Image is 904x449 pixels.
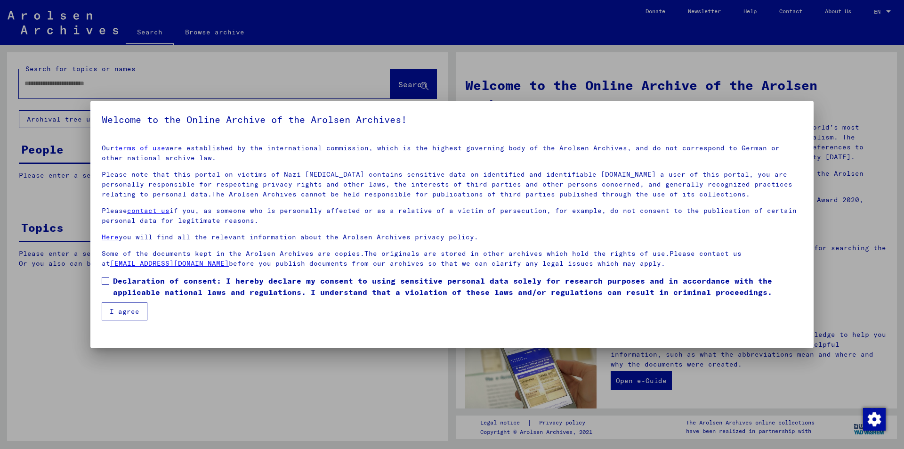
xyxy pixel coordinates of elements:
a: contact us [127,206,169,215]
a: terms of use [114,144,165,152]
img: Change consent [863,408,886,431]
p: Please if you, as someone who is personally affected or as a relative of a victim of persecution,... [102,206,802,226]
p: Our were established by the international commission, which is the highest governing body of the ... [102,143,802,163]
p: Some of the documents kept in the Arolsen Archives are copies.The originals are stored in other a... [102,249,802,269]
p: you will find all the relevant information about the Arolsen Archives privacy policy. [102,232,802,242]
a: [EMAIL_ADDRESS][DOMAIN_NAME] [110,259,229,268]
button: I agree [102,302,147,320]
span: Declaration of consent: I hereby declare my consent to using sensitive personal data solely for r... [113,275,802,298]
p: Please note that this portal on victims of Nazi [MEDICAL_DATA] contains sensitive data on identif... [102,170,802,199]
h5: Welcome to the Online Archive of the Arolsen Archives! [102,112,802,127]
a: Here [102,233,119,241]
